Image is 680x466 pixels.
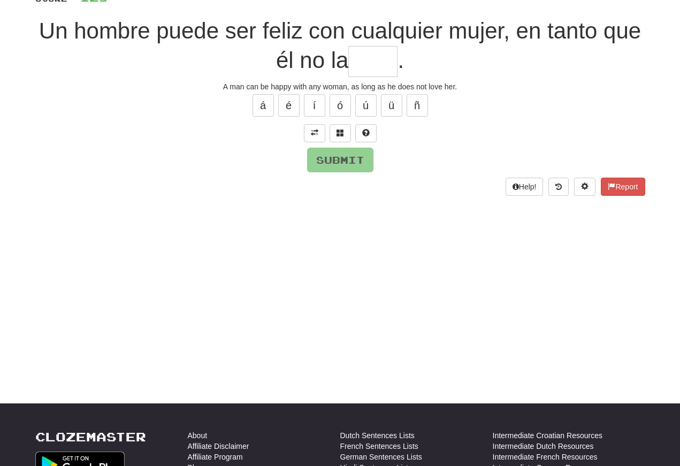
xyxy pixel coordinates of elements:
[253,94,274,117] button: á
[188,430,208,441] a: About
[39,18,641,73] span: Un hombre puede ser feliz con cualquier mujer, en tanto que él no la
[548,178,569,196] button: Round history (alt+y)
[493,441,594,452] a: Intermediate Dutch Resources
[330,124,351,142] button: Switch sentence to multiple choice alt+p
[407,94,428,117] button: ñ
[340,430,415,441] a: Dutch Sentences Lists
[330,94,351,117] button: ó
[188,452,243,462] a: Affiliate Program
[304,124,325,142] button: Toggle translation (alt+t)
[506,178,544,196] button: Help!
[35,81,645,92] div: A man can be happy with any woman, as long as he does not love her.
[278,94,300,117] button: é
[340,452,422,462] a: German Sentences Lists
[381,94,402,117] button: ü
[355,94,377,117] button: ú
[307,148,373,172] button: Submit
[398,48,404,73] span: .
[493,452,598,462] a: Intermediate French Resources
[35,430,146,444] a: Clozemaster
[601,178,645,196] button: Report
[493,430,602,441] a: Intermediate Croatian Resources
[188,441,249,452] a: Affiliate Disclaimer
[355,124,377,142] button: Single letter hint - you only get 1 per sentence and score half the points! alt+h
[340,441,418,452] a: French Sentences Lists
[304,94,325,117] button: í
